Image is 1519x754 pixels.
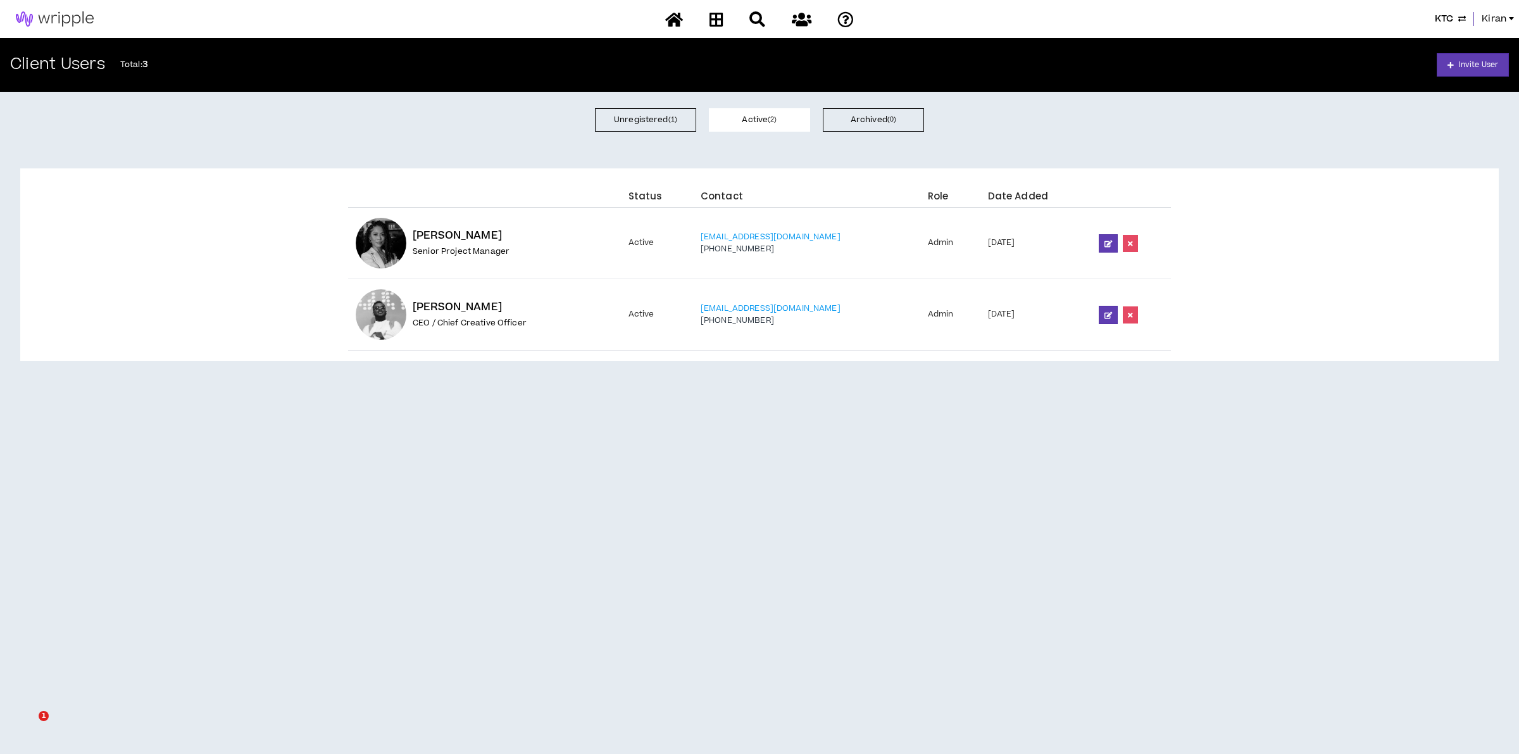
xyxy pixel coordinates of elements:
span: [PERSON_NAME] [413,228,502,243]
a: [EMAIL_ADDRESS][DOMAIN_NAME] [701,231,841,242]
a: Invite User [1437,53,1509,77]
span: Invite User [1459,59,1498,71]
td: Admin [920,279,980,351]
span: CEO / Chief Creative Officer [413,317,527,329]
td: Active [621,208,693,279]
span: [PERSON_NAME] [413,299,502,315]
a: [PHONE_NUMBER] [701,243,774,254]
small: ( 1 ) [668,114,677,126]
th: Status [621,179,693,208]
span: 3 [142,58,148,71]
td: Admin [920,208,980,279]
th: Contact [693,179,920,208]
div: Kembo T. [356,289,406,340]
h2: Client Users [10,56,105,74]
span: 1 [39,711,49,721]
td: Active [621,279,693,351]
small: ( 2 ) [768,114,777,126]
p: Total : [120,58,148,72]
button: Active (2) [709,108,810,132]
span: Senior Project Manager [413,246,509,257]
button: Archived (0) [823,108,924,132]
small: ( 0 ) [887,114,896,126]
span: KTC [1435,12,1453,26]
td: [DATE] [980,279,1091,351]
span: Kiran [1482,12,1506,26]
div: Taliah B. [356,218,406,268]
th: Date Added [980,179,1091,208]
a: [EMAIL_ADDRESS][DOMAIN_NAME] [701,303,841,314]
button: Unregistered (1) [595,108,696,132]
iframe: Intercom live chat [13,711,43,741]
td: [DATE] [980,208,1091,279]
button: KTC [1435,12,1466,26]
a: [PHONE_NUMBER] [701,315,774,326]
th: Role [920,179,980,208]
